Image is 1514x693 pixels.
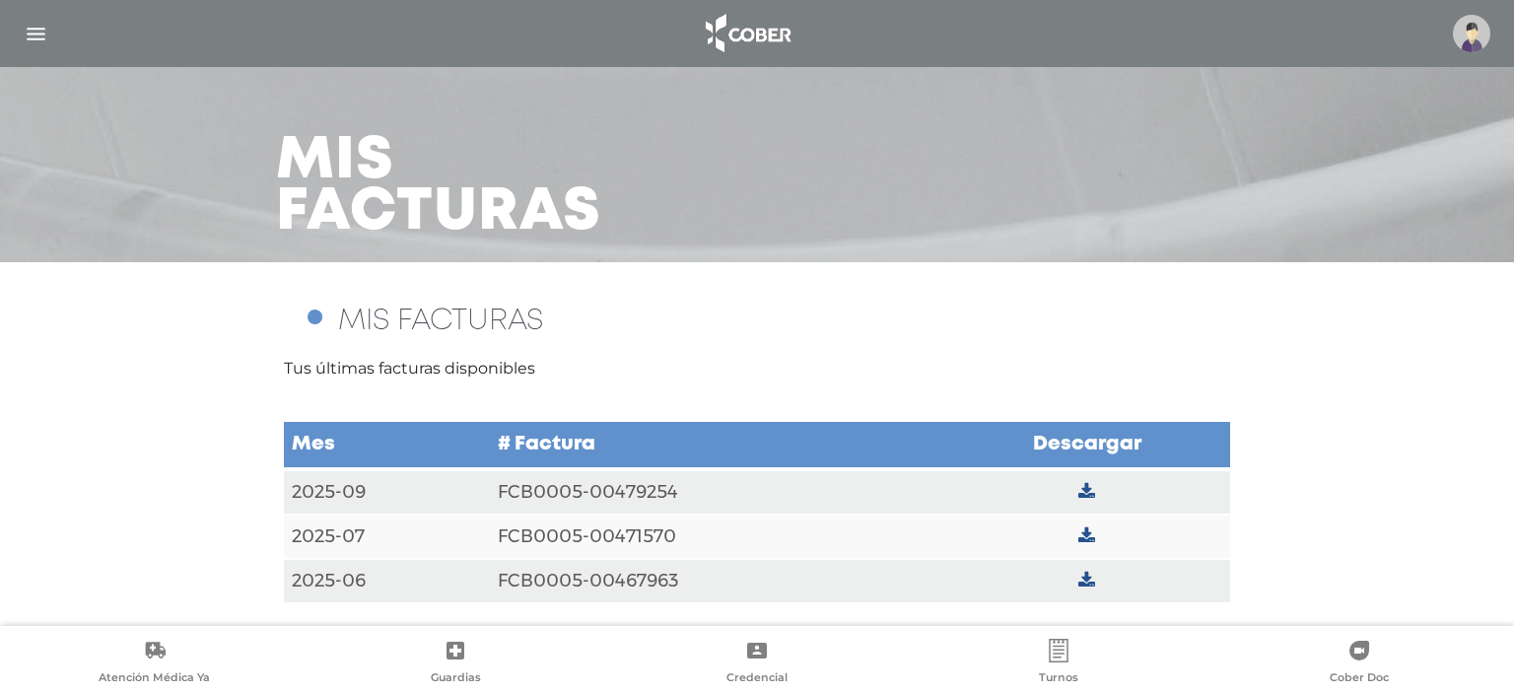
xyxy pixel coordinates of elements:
[24,22,48,46] img: Cober_menu-lines-white.svg
[338,308,543,334] span: MIS FACTURAS
[306,639,607,689] a: Guardias
[944,421,1230,469] td: Descargar
[276,136,601,239] h3: Mis facturas
[726,670,788,688] span: Credencial
[1039,670,1078,688] span: Turnos
[284,421,490,469] td: Mes
[606,639,908,689] a: Credencial
[284,559,490,603] td: 2025-06
[490,469,943,515] td: FCB0005-00479254
[908,639,1209,689] a: Turnos
[284,515,490,559] td: 2025-07
[284,469,490,515] td: 2025-09
[4,639,306,689] a: Atención Médica Ya
[1453,15,1490,52] img: profile-placeholder.svg
[284,357,1230,381] p: Tus últimas facturas disponibles
[99,670,210,688] span: Atención Médica Ya
[695,10,798,57] img: logo_cober_home-white.png
[1208,639,1510,689] a: Cober Doc
[490,421,943,469] td: # Factura
[431,670,481,688] span: Guardias
[490,559,943,603] td: FCB0005-00467963
[490,515,943,559] td: FCB0005-00471570
[1330,670,1389,688] span: Cober Doc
